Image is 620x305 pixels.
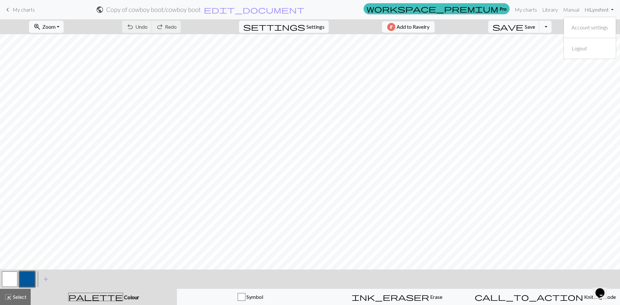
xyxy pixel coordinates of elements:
[525,24,535,30] span: Save
[68,292,123,301] span: palette
[306,23,325,31] span: Settings
[352,292,429,301] span: ink_eraser
[123,294,139,300] span: Colour
[42,24,56,30] span: Zoom
[239,21,329,33] button: SettingsSettings
[364,3,510,14] a: Pro
[106,6,201,13] h2: Copy of cowboy boot / cowboy boot
[33,22,41,31] span: zoom_in
[561,3,582,16] a: Manual
[243,22,305,31] span: settings
[204,5,305,14] span: edit_document
[582,3,616,16] a: HiLynsfent
[569,21,611,34] a: Account settings
[397,23,429,31] span: Add to Ravelry
[475,292,583,301] span: call_to_action
[13,6,35,13] span: My charts
[29,21,64,33] button: Zoom
[4,4,35,15] a: My charts
[96,5,104,14] span: public
[324,289,470,305] button: Erase
[4,5,12,14] span: keyboard_arrow_left
[177,289,324,305] button: Symbol
[583,294,616,300] span: Knitting mode
[243,23,305,31] i: Settings
[42,275,50,284] span: add
[492,22,523,31] span: save
[31,289,177,305] button: Colour
[512,3,540,16] a: My charts
[470,289,620,305] button: Knitting mode
[367,4,498,13] span: workspace_premium
[540,3,561,16] a: Library
[569,42,590,55] a: Logout
[245,294,263,300] span: Symbol
[488,21,540,33] button: Save
[593,279,614,299] iframe: chat widget
[429,294,442,300] span: Erase
[4,292,12,301] span: highlight_alt
[387,23,395,31] img: Ravelry
[382,21,435,33] button: Add to Ravelry
[12,294,26,300] span: Select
